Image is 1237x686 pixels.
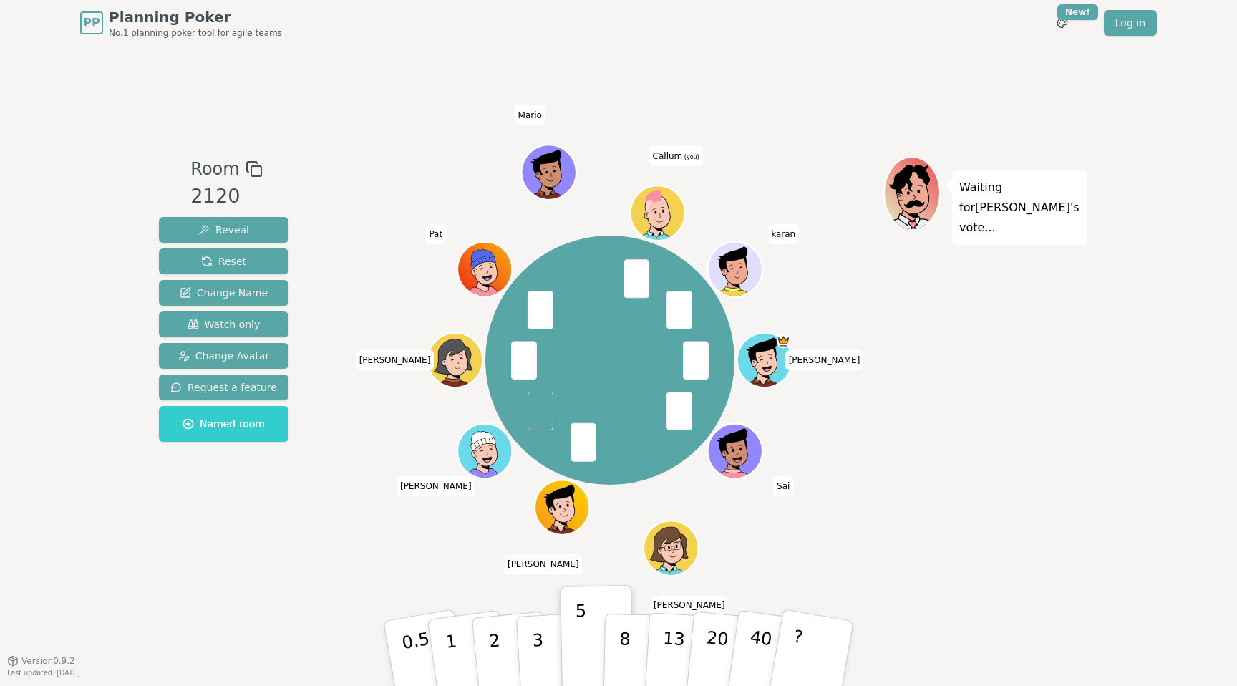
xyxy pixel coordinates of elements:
span: Click to change your name [515,105,545,125]
div: New! [1057,4,1098,20]
button: Request a feature [159,375,288,400]
span: Request a feature [170,380,277,395]
span: Reset [201,254,246,269]
button: Change Avatar [159,343,288,369]
span: Click to change your name [650,595,729,615]
span: Mohamed is the host [776,334,790,348]
span: (you) [682,154,699,160]
span: Click to change your name [785,350,864,370]
span: Last updated: [DATE] [7,669,80,677]
button: Change Name [159,280,288,306]
span: Room [190,156,239,182]
button: Named room [159,406,288,442]
span: Click to change your name [649,146,703,166]
span: Planning Poker [109,7,282,27]
span: Click to change your name [767,224,799,244]
span: Click to change your name [397,476,475,496]
span: Click to change your name [425,224,446,244]
a: Log in [1104,10,1157,36]
button: Watch only [159,311,288,337]
div: 2120 [190,182,262,211]
p: Waiting for [PERSON_NAME] 's vote... [959,178,1080,238]
span: Click to change your name [773,476,793,496]
button: Reveal [159,217,288,243]
span: No.1 planning poker tool for agile teams [109,27,282,39]
span: Watch only [188,317,261,332]
span: PP [83,14,100,32]
p: 5 [576,601,588,678]
button: Click to change your avatar [631,188,683,239]
button: Version0.9.2 [7,655,75,667]
span: Change Avatar [178,349,270,363]
span: Named room [183,417,265,431]
span: Version 0.9.2 [21,655,75,667]
span: Change Name [180,286,268,300]
a: PPPlanning PokerNo.1 planning poker tool for agile teams [80,7,282,39]
button: Reset [159,248,288,274]
span: Click to change your name [504,554,583,574]
span: Reveal [198,223,249,237]
button: New! [1049,10,1075,36]
span: Click to change your name [356,350,435,370]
